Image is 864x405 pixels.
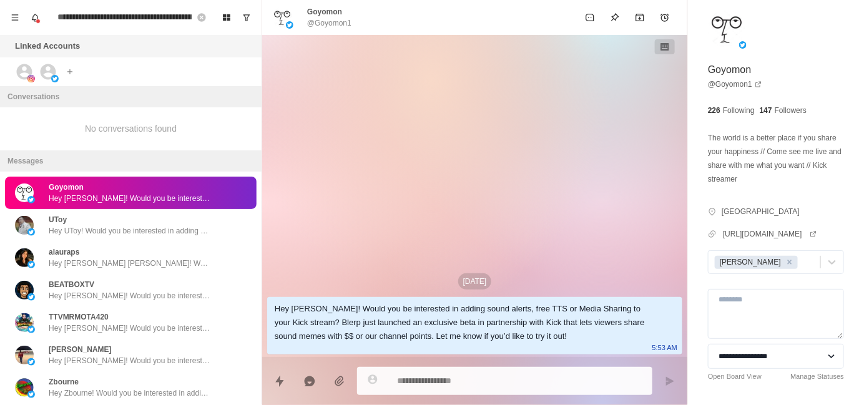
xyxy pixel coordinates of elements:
[27,391,35,398] img: picture
[49,344,112,355] p: [PERSON_NAME]
[237,7,257,27] button: Show unread conversations
[49,388,211,399] p: Hey Zbourne! Would you be interested in adding sound alerts, free TTS or Media Sharing to your Ki...
[602,5,627,30] button: Pin
[15,248,34,267] img: picture
[49,182,84,193] p: Goyomon
[458,273,492,290] p: [DATE]
[652,5,677,30] button: Add reminder
[51,75,59,82] img: picture
[27,75,35,82] img: picture
[627,5,652,30] button: Archive
[708,105,720,116] p: 226
[708,10,745,47] img: picture
[15,183,34,202] img: picture
[49,193,211,204] p: Hey [PERSON_NAME]! Would you be interested in adding sound alerts, free TTS or Media Sharing to y...
[775,105,807,116] p: Followers
[267,369,292,394] button: Quick replies
[716,256,783,269] div: [PERSON_NAME]
[49,214,67,225] p: UToy
[49,323,211,334] p: Hey [PERSON_NAME]! Would you be interested in adding sound alerts, free TTS or Media Sharing to y...
[62,64,77,79] button: Add account
[25,7,45,27] button: Notifications
[327,369,352,394] button: Add media
[15,40,80,52] p: Linked Accounts
[15,346,34,364] img: picture
[708,62,751,77] p: Goyomon
[15,378,34,397] img: picture
[49,279,94,290] p: BEATBOXTV
[15,313,34,332] img: picture
[27,326,35,333] img: picture
[27,228,35,236] img: picture
[217,7,237,27] button: Board View
[577,5,602,30] button: Mark as unread
[27,261,35,268] img: picture
[15,216,34,235] img: picture
[723,105,755,116] p: Following
[49,376,79,388] p: Zbourne
[790,371,844,382] a: Manage Statuses
[49,225,211,237] p: Hey UToy! Would you be interested in adding sound alerts, free TTS or Media Sharing to your Kick ...
[15,281,34,300] img: picture
[297,369,322,394] button: Reply with AI
[27,196,35,203] img: picture
[5,7,25,27] button: Menu
[708,79,762,90] a: @Goyomon1
[783,256,797,269] div: Remove Jayson
[708,371,762,382] a: Open Board View
[307,6,342,17] p: Goyomon
[49,290,211,301] p: Hey [PERSON_NAME]! Would you be interested in adding sound alerts, free TTS or Media Sharing to y...
[27,293,35,301] img: picture
[49,355,211,366] p: Hey [PERSON_NAME]! Would you be interested in adding sound alerts, free TTS or Media Sharing to y...
[708,131,844,186] p: The world is a better place if you share your happiness // Come see me live and share with me wha...
[307,17,351,29] p: @Goyomon1
[722,206,800,217] p: [GEOGRAPHIC_DATA]
[275,302,655,343] div: Hey [PERSON_NAME]! Would you be interested in adding sound alerts, free TTS or Media Sharing to y...
[723,228,817,240] a: [URL][DOMAIN_NAME]
[49,258,211,269] p: Hey [PERSON_NAME] [PERSON_NAME]! Would you be interested in adding sound alerts, free TTS or Medi...
[49,311,109,323] p: TTVMRMOTA420
[739,41,747,49] img: picture
[286,21,293,29] img: picture
[189,5,214,30] button: Remove search
[652,341,677,354] p: 5:53 AM
[49,246,79,258] p: alauraps
[657,369,682,394] button: Send message
[760,105,772,116] p: 147
[27,358,35,366] img: picture
[272,7,292,27] img: picture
